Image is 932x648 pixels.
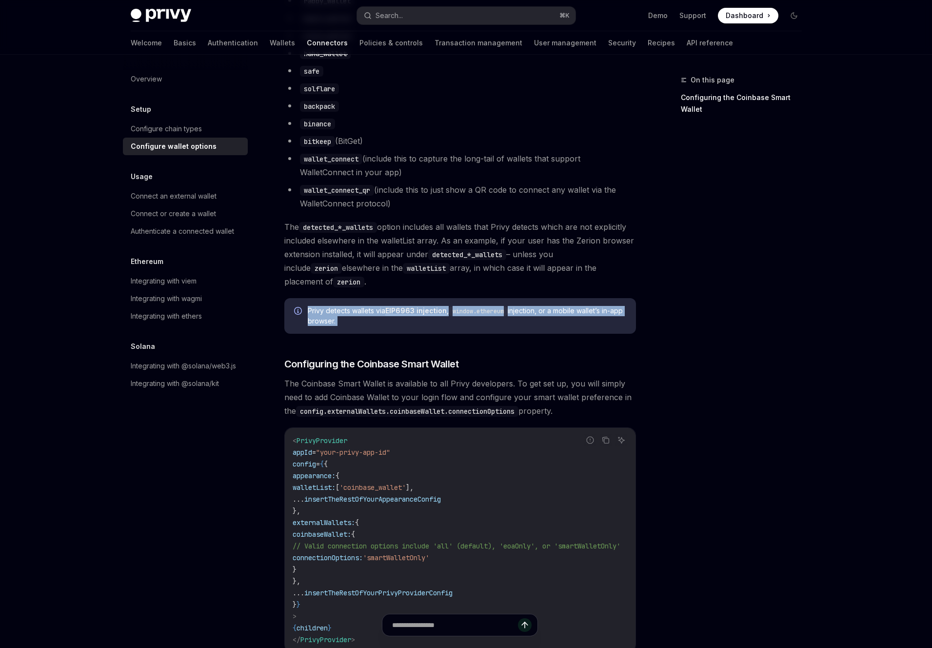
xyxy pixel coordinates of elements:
[131,256,163,267] h5: Ethereum
[293,542,620,550] span: // Valid connection options include 'all' (default), 'eoaOnly', or 'smartWalletOnly'
[648,11,668,20] a: Demo
[339,483,406,492] span: 'coinbase_wallet'
[131,275,197,287] div: Integrating with viem
[123,375,248,392] a: Integrating with @solana/kit
[123,307,248,325] a: Integrating with ethers
[293,506,300,515] span: },
[208,31,258,55] a: Authentication
[357,7,575,24] button: Search...⌘K
[648,31,675,55] a: Recipes
[359,31,423,55] a: Policies & controls
[131,208,216,220] div: Connect or create a wallet
[270,31,295,55] a: Wallets
[293,448,312,457] span: appId
[284,134,636,148] li: (BitGet)
[293,518,355,527] span: externalWallets:
[428,249,506,260] code: detected_*_wallets
[131,123,202,135] div: Configure chain types
[385,306,447,315] a: EIP6963 injection
[293,577,300,586] span: },
[299,222,377,233] code: detected_*_wallets
[351,530,355,539] span: {
[312,448,316,457] span: =
[293,553,363,562] span: connectionOptions:
[333,277,364,287] code: zerion
[131,190,217,202] div: Connect an external wallet
[284,220,636,288] span: The option includes all wallets that Privy detects which are not explicitly included elsewhere in...
[297,600,300,609] span: }
[308,306,626,326] span: Privy detects wallets via , injection, or a mobile wallet’s in-app browser.
[293,436,297,445] span: <
[608,31,636,55] a: Security
[518,618,532,632] button: Send message
[304,495,441,504] span: insertTheRestOfYourAppearanceConfig
[293,460,316,468] span: config
[300,185,374,196] code: wallet_connect_qr
[534,31,596,55] a: User management
[131,310,202,322] div: Integrating with ethers
[599,434,612,446] button: Copy the contents from the code block
[355,518,359,527] span: {
[376,10,403,21] div: Search...
[300,83,339,94] code: solflare
[131,378,219,389] div: Integrating with @solana/kit
[284,377,636,418] span: The Coinbase Smart Wallet is available to all Privy developers. To get set up, you will simply ne...
[293,483,336,492] span: walletList:
[300,154,362,164] code: wallet_connect
[304,588,453,597] span: insertTheRestOfYourPrivyProviderConfig
[131,360,236,372] div: Integrating with @solana/web3.js
[123,120,248,138] a: Configure chain types
[131,341,155,352] h5: Solana
[435,31,522,55] a: Transaction management
[316,448,390,457] span: "your-privy-app-id"
[687,31,733,55] a: API reference
[123,138,248,155] a: Configure wallet options
[300,66,323,77] code: safe
[307,31,348,55] a: Connectors
[584,434,596,446] button: Report incorrect code
[284,183,636,210] li: (include this to just show a QR code to connect any wallet via the WalletConnect protocol)
[615,434,628,446] button: Ask AI
[559,12,570,20] span: ⌘ K
[131,171,153,182] h5: Usage
[294,307,304,317] svg: Info
[336,471,339,480] span: {
[363,553,429,562] span: 'smartWalletOnly'
[293,471,336,480] span: appearance:
[786,8,802,23] button: Toggle dark mode
[131,73,162,85] div: Overview
[449,306,508,316] code: window.ethereum
[123,290,248,307] a: Integrating with wagmi
[297,436,347,445] span: PrivyProvider
[300,119,335,129] code: binance
[123,70,248,88] a: Overview
[284,152,636,179] li: (include this to capture the long-tail of wallets that support WalletConnect in your app)
[403,263,450,274] code: walletList
[174,31,196,55] a: Basics
[300,101,339,112] code: backpack
[284,357,459,371] span: Configuring the Coinbase Smart Wallet
[131,9,191,22] img: dark logo
[131,31,162,55] a: Welcome
[293,530,351,539] span: coinbaseWallet:
[681,90,810,117] a: Configuring the Coinbase Smart Wallet
[336,483,339,492] span: [
[324,460,328,468] span: {
[131,103,151,115] h5: Setup
[123,205,248,223] a: Connect or create a wallet
[293,565,297,574] span: }
[311,263,342,274] code: zerion
[131,293,202,304] div: Integrating with wagmi
[320,460,324,468] span: {
[123,187,248,205] a: Connect an external wallet
[131,141,217,152] div: Configure wallet options
[726,11,763,20] span: Dashboard
[406,483,414,492] span: ],
[123,357,248,375] a: Integrating with @solana/web3.js
[296,406,518,417] code: config.externalWallets.coinbaseWallet.connectionOptions
[293,600,297,609] span: }
[293,588,304,597] span: ...
[131,225,234,237] div: Authenticate a connected wallet
[293,495,304,504] span: ...
[718,8,778,23] a: Dashboard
